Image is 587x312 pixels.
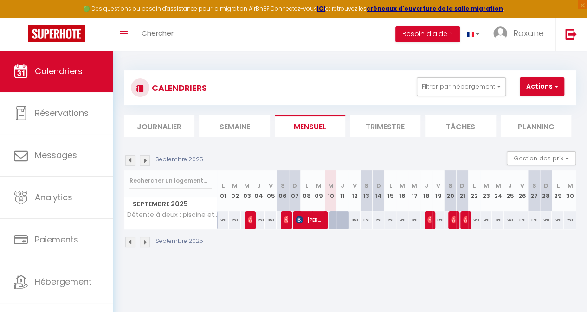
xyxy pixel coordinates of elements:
[284,211,287,229] span: [PERSON_NAME]
[425,115,496,137] li: Tâches
[313,170,325,211] th: 09
[217,211,229,229] div: 260
[504,211,516,229] div: 260
[395,26,460,42] button: Besoin d'aide ?
[367,5,503,13] a: créneaux d'ouverture de la salle migration
[484,181,489,190] abbr: M
[552,170,564,211] th: 29
[301,170,313,211] th: 08
[463,211,467,229] span: [PERSON_NAME]
[389,181,392,190] abbr: L
[217,170,229,211] th: 01
[540,170,552,211] th: 28
[564,170,576,211] th: 30
[520,77,564,96] button: Actions
[456,170,468,211] th: 21
[316,181,322,190] abbr: M
[376,181,381,190] abbr: D
[420,170,432,211] th: 18
[155,155,203,164] p: Septembre 2025
[281,181,285,190] abbr: S
[35,234,78,245] span: Paiements
[352,181,356,190] abbr: V
[348,170,361,211] th: 12
[396,211,408,229] div: 260
[384,211,396,229] div: 260
[232,181,238,190] abbr: M
[565,28,577,40] img: logout
[129,172,212,189] input: Rechercher un logement...
[556,181,559,190] abbr: L
[492,211,504,229] div: 260
[35,65,83,77] span: Calendriers
[229,170,241,211] th: 02
[448,181,452,190] abbr: S
[317,5,325,13] strong: ICI
[28,25,85,42] img: Super Booking
[336,170,348,211] th: 11
[400,181,405,190] abbr: M
[142,28,174,38] span: Chercher
[126,211,219,218] span: Détente à deux : piscine et spa
[373,170,385,211] th: 14
[289,170,301,211] th: 07
[7,4,35,32] button: Ouvrir le widget de chat LiveChat
[495,181,501,190] abbr: M
[364,181,368,190] abbr: S
[328,181,333,190] abbr: M
[520,181,524,190] abbr: V
[296,211,323,229] span: [PERSON_NAME]
[275,115,345,137] li: Mensuel
[425,181,428,190] abbr: J
[408,211,420,229] div: 260
[35,276,92,287] span: Hébergement
[486,18,555,51] a: ... Roxane
[567,181,573,190] abbr: M
[253,211,265,229] div: 260
[427,211,431,229] span: [PERSON_NAME]
[408,170,420,211] th: 17
[516,211,528,229] div: 350
[473,181,476,190] abbr: L
[493,26,507,40] img: ...
[451,211,455,229] span: [PERSON_NAME]
[552,211,564,229] div: 260
[468,170,480,211] th: 22
[543,181,548,190] abbr: D
[257,181,261,190] abbr: J
[361,170,373,211] th: 13
[532,181,536,190] abbr: S
[35,191,72,203] span: Analytics
[564,211,576,229] div: 260
[513,27,544,39] span: Roxane
[480,211,492,229] div: 260
[124,197,217,211] span: Septembre 2025
[432,170,445,211] th: 19
[265,170,277,211] th: 05
[325,170,337,211] th: 10
[35,149,77,161] span: Messages
[221,181,224,190] abbr: L
[480,170,492,211] th: 23
[373,211,385,229] div: 260
[444,170,456,211] th: 20
[508,181,512,190] abbr: J
[124,115,194,137] li: Journalier
[229,211,241,229] div: 260
[199,115,270,137] li: Semaine
[516,170,528,211] th: 26
[241,170,253,211] th: 03
[348,211,361,229] div: 350
[528,211,540,229] div: 350
[540,211,552,229] div: 260
[361,211,373,229] div: 350
[35,107,89,119] span: Réservations
[412,181,417,190] abbr: M
[468,211,480,229] div: 260
[528,170,540,211] th: 27
[436,181,440,190] abbr: V
[460,181,464,190] abbr: D
[384,170,396,211] th: 15
[253,170,265,211] th: 04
